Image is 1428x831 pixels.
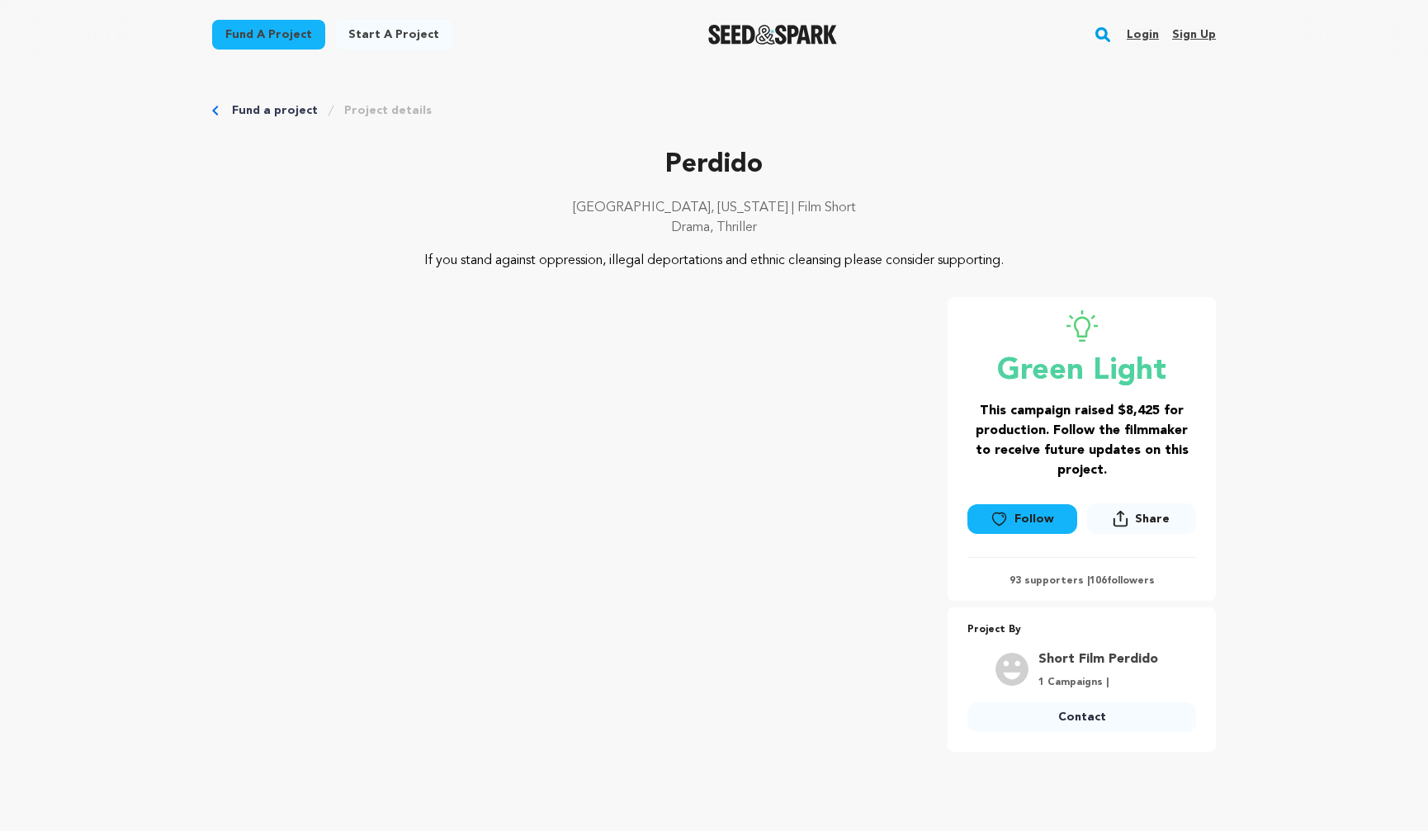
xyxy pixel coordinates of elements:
h3: This campaign raised $8,425 for production. Follow the filmmaker to receive future updates on thi... [967,401,1196,480]
div: Breadcrumb [212,102,1216,119]
a: Project details [344,102,432,119]
p: Green Light [967,355,1196,388]
a: Sign up [1172,21,1216,48]
img: Seed&Spark Logo Dark Mode [708,25,838,45]
a: Follow [967,504,1076,534]
p: 1 Campaigns | [1038,676,1158,689]
a: Login [1127,21,1159,48]
p: Perdido [212,145,1216,185]
img: user.png [995,653,1028,686]
a: Contact [967,702,1196,732]
a: Goto Short Film Perdido profile [1038,649,1158,669]
p: Drama, Thriller [212,218,1216,238]
p: [GEOGRAPHIC_DATA], [US_STATE] | Film Short [212,198,1216,218]
p: Project By [967,621,1196,640]
a: Fund a project [232,102,318,119]
span: Share [1087,503,1196,541]
button: Share [1087,503,1196,534]
p: If you stand against oppression, illegal deportations and ethnic cleansing please consider suppor... [313,251,1116,271]
span: 106 [1090,576,1107,586]
a: Seed&Spark Homepage [708,25,838,45]
a: Fund a project [212,20,325,50]
a: Start a project [335,20,452,50]
p: 93 supporters | followers [967,574,1196,588]
span: Share [1135,511,1170,527]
